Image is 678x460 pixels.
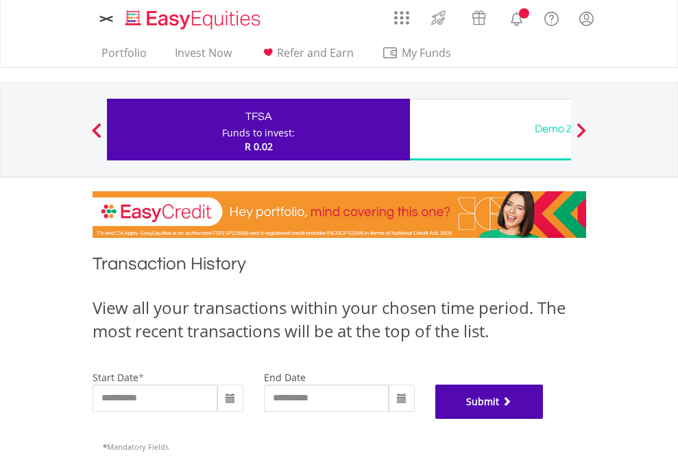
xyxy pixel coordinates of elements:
[459,3,499,29] a: Vouchers
[382,44,472,62] span: My Funds
[93,191,586,238] img: EasyCredit Promotion Banner
[93,252,586,282] h1: Transaction History
[169,46,237,67] a: Invest Now
[385,3,418,25] a: AppsGrid
[277,45,354,60] span: Refer and Earn
[93,371,138,384] label: start date
[123,8,266,31] img: EasyEquities_Logo.png
[115,107,402,126] div: TFSA
[568,130,595,143] button: Next
[103,441,169,452] span: Mandatory Fields
[120,3,266,31] a: Home page
[264,371,306,384] label: end date
[435,385,544,419] button: Submit
[222,126,295,140] div: Funds to invest:
[83,130,110,143] button: Previous
[93,296,586,343] div: View all your transactions within your chosen time period. The most recent transactions will be a...
[468,7,490,29] img: vouchers-v2.svg
[394,10,409,25] img: grid-menu-icon.svg
[534,3,569,31] a: FAQ's and Support
[96,46,152,67] a: Portfolio
[254,46,359,67] a: Refer and Earn
[427,7,450,29] img: thrive-v2.svg
[569,3,604,34] a: My Profile
[499,3,534,31] a: Notifications
[245,140,273,153] span: R 0.02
